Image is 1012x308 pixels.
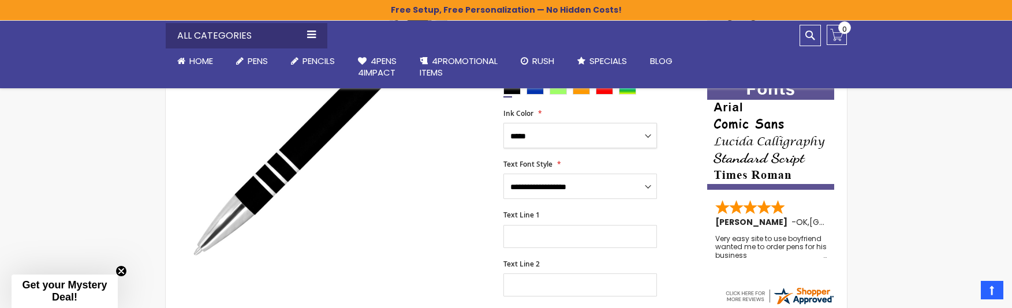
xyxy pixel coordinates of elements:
span: [GEOGRAPHIC_DATA] [809,216,894,228]
span: Pens [248,55,268,67]
div: All Categories [166,23,327,48]
span: Text Line 2 [503,259,540,269]
span: Text Font Style [503,159,552,169]
img: font-personalization-examples [707,78,834,190]
div: Orange [573,83,590,95]
span: Pencils [303,55,335,67]
img: 4pens.com widget logo [724,286,835,306]
a: Pens [225,48,279,74]
div: Black [503,83,521,95]
a: Pencils [279,48,346,74]
a: 4PROMOTIONALITEMS [408,48,509,86]
a: Blog [638,48,684,74]
div: Get your Mystery Deal!Close teaser [12,275,118,308]
span: Rush [532,55,554,67]
span: OK [796,216,808,228]
span: Specials [589,55,627,67]
a: Specials [566,48,638,74]
span: Text Line 1 [503,210,540,220]
div: Red [596,83,613,95]
a: 4Pens4impact [346,48,408,86]
span: Blog [650,55,673,67]
div: Blue [526,83,544,95]
a: Top [981,281,1003,299]
span: Get your Mystery Deal! [22,279,107,303]
div: Very easy site to use boyfriend wanted me to order pens for his business [715,235,827,260]
div: Assorted [619,83,636,95]
a: Home [166,48,225,74]
span: Home [189,55,213,67]
div: Green Light [550,83,567,95]
span: Ink Color [503,108,533,118]
button: Close teaser [115,265,127,277]
span: - , [791,216,894,228]
span: 4Pens 4impact [358,55,397,78]
a: Rush [509,48,566,74]
span: [PERSON_NAME] [715,216,791,228]
span: 0 [842,24,847,35]
a: 0 [827,25,847,45]
span: 4PROMOTIONAL ITEMS [420,55,498,78]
